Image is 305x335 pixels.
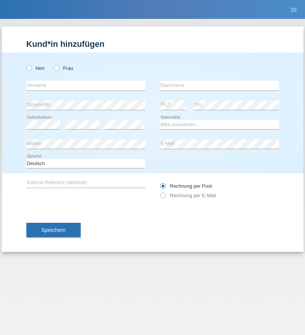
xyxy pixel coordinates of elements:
[41,227,66,233] span: Speichern
[290,6,297,14] i: menu
[160,183,165,193] input: Rechnung per Post
[26,223,81,237] button: Speichern
[286,7,301,12] a: menu
[160,183,212,189] label: Rechnung per Post
[160,193,216,198] label: Rechnung per E-Mail
[160,193,165,202] input: Rechnung per E-Mail
[54,65,73,71] label: Frau
[26,65,31,70] input: Herr
[26,65,45,71] label: Herr
[26,39,279,49] h1: Kund*in hinzufügen
[54,65,59,70] input: Frau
